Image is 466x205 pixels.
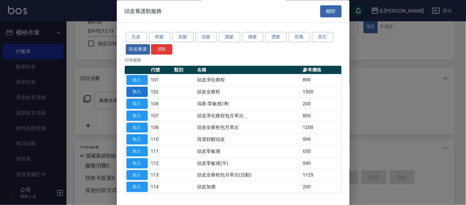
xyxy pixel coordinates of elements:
[301,181,342,193] td: 200
[172,66,196,74] th: 類別
[301,86,342,98] td: 1500
[126,135,148,145] button: 加入
[196,86,301,98] td: 頭皮全療程
[196,181,301,193] td: 頭皮加價
[149,134,173,146] td: 110
[149,74,173,86] td: 101
[149,122,173,134] td: 108
[196,110,301,122] td: 頭皮淨化療程包月單次
[126,182,148,192] button: 加入
[149,32,170,43] button: 剪髮
[301,110,342,122] td: 800
[125,8,162,15] span: 頭皮養護類服務
[125,57,342,63] p: 10 筆服務
[301,122,342,134] td: 1200
[301,169,342,181] td: 1125
[149,66,173,74] th: 代號
[196,32,217,43] button: 洗髮
[126,170,148,180] button: 加入
[126,44,150,54] button: 頭皮養護
[289,32,310,43] button: 吹風
[126,123,148,133] button: 加入
[126,32,147,43] button: 瓦皮
[149,110,173,122] td: 107
[196,98,301,110] td: 鴻果-零敏感1劑
[219,32,240,43] button: 護髮
[301,66,342,74] th: 參考價格
[149,181,173,193] td: 114
[126,158,148,168] button: 加入
[196,122,301,134] td: 頭皮全療程包月單次
[312,32,333,43] button: 其它
[320,5,342,18] button: 關閉
[196,134,301,146] td: 清潔舒醒頭皮
[196,157,301,169] td: 頭皮零敏感(卡)
[149,86,173,98] td: 102
[172,32,194,43] button: 染髮
[149,169,173,181] td: 113
[126,111,148,121] button: 加入
[126,87,148,97] button: 加入
[126,147,148,157] button: 加入
[149,157,173,169] td: 112
[242,32,263,43] button: 接髮
[126,99,148,109] button: 加入
[196,74,301,86] td: 頭皮淨化療程
[196,169,301,181] td: 頭皮全療程包月單次(活動)
[151,44,172,54] button: 清除
[149,98,173,110] td: 106
[301,134,342,146] td: 599
[149,146,173,157] td: 111
[301,157,342,169] td: 540
[196,66,301,74] th: 名稱
[126,75,148,85] button: 加入
[301,74,342,86] td: 899
[196,146,301,157] td: 頭皮零敏感
[265,32,287,43] button: 燙髮
[301,146,342,157] td: 650
[301,98,342,110] td: 200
